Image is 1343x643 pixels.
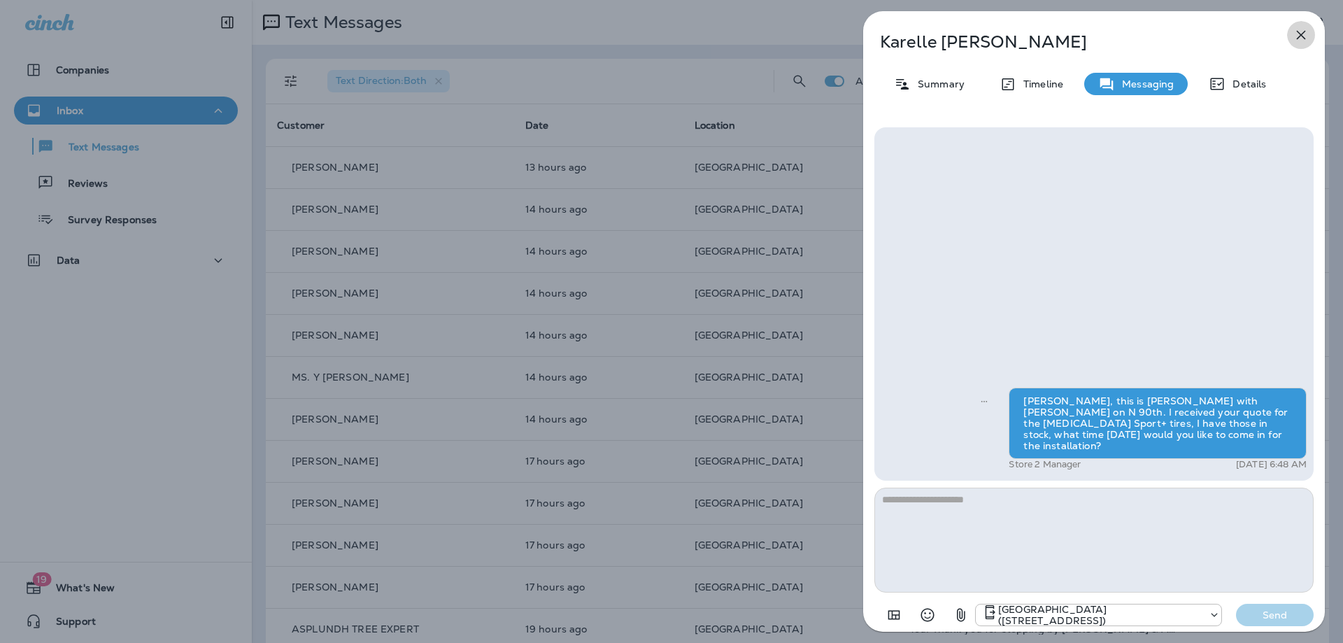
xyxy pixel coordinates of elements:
[1016,78,1063,90] p: Timeline
[1009,388,1307,459] div: [PERSON_NAME], this is [PERSON_NAME] with [PERSON_NAME] on N 90th. I received your quote for the ...
[1009,459,1081,470] p: Store 2 Manager
[976,604,1221,626] div: +1 (402) 571-1201
[981,394,988,407] span: Sent
[914,601,941,629] button: Select an emoji
[911,78,965,90] p: Summary
[1225,78,1266,90] p: Details
[998,604,1202,626] p: [GEOGRAPHIC_DATA] ([STREET_ADDRESS])
[880,601,908,629] button: Add in a premade template
[880,32,1262,52] p: Karelle [PERSON_NAME]
[1236,459,1307,470] p: [DATE] 6:48 AM
[1115,78,1174,90] p: Messaging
